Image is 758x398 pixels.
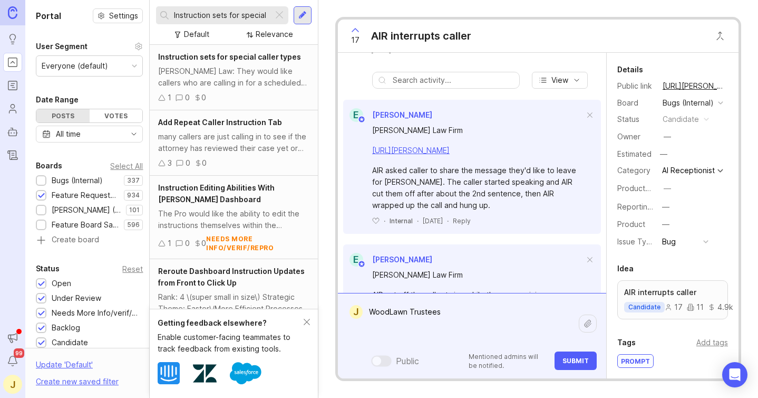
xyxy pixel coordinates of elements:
[158,362,180,384] img: Intercom logo
[3,352,22,371] button: Notifications
[150,259,318,336] a: Reroute Dashboard Instruction Updates from Front to Click UpRank: 4 \(super small in size\) Strat...
[14,348,24,358] span: 99
[174,10,269,21] input: Search...
[201,238,206,249] div: 0
[349,108,363,122] div: E
[3,76,22,95] a: Roadmaps
[256,29,293,40] div: Relevance
[158,317,304,329] div: Getting feedback elsewhere?
[186,157,190,169] div: 0
[158,183,275,204] span: Instruction Editing Abilities With [PERSON_NAME] Dashboard
[349,253,363,267] div: E
[150,110,318,176] a: Add Repeat Caller Instruction Tabmany callers are just calling in to see if the attorney has revi...
[230,357,261,389] img: Salesforce logo
[168,92,171,103] div: 1
[3,375,22,394] button: J
[3,99,22,118] a: Users
[184,29,209,40] div: Default
[3,30,22,49] a: Ideas
[158,118,282,127] span: Add Repeat Caller Instruction Tab
[158,267,305,287] span: Reroute Dashboard Instruction Updates from Front to Click Up
[168,157,172,169] div: 3
[150,45,318,110] a: Instruction sets for special caller types[PERSON_NAME] Law: They would like callers who are calli...
[357,116,365,124] img: member badge
[206,234,309,252] div: needs more info/verif/repro
[3,328,22,347] button: Announcements
[158,52,301,61] span: Instruction sets for special caller types
[357,260,365,268] img: member badge
[201,92,206,103] div: 0
[158,331,304,355] div: Enable customer-facing teammates to track feedback from existing tools.
[150,176,318,259] a: Instruction Editing Abilities With [PERSON_NAME] DashboardThe Pro would like the ability to edit ...
[158,65,309,89] div: [PERSON_NAME] Law: They would like callers who are calling in for a scheduled appointment transfe...
[3,146,22,165] a: Changelog
[3,122,22,141] a: Autopilot
[158,208,309,231] div: The Pro would like the ability to edit the instructions themselves within the Dashboard, or be ab...
[168,238,171,249] div: 1
[193,362,217,385] img: Zendesk logo
[3,53,22,72] a: Portal
[722,362,747,387] div: Open Intercom Messenger
[202,157,207,169] div: 0
[185,92,190,103] div: 0
[185,238,190,249] div: 0
[158,291,309,315] div: Rank: 4 \(super small in size\) Strategic Theme: Faster\/More Efficient Processes Goal: Now that ...
[158,131,309,154] div: many callers are just calling in to see if the attorney has reviewed their case yet or they have ...
[8,6,17,18] img: Canny Home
